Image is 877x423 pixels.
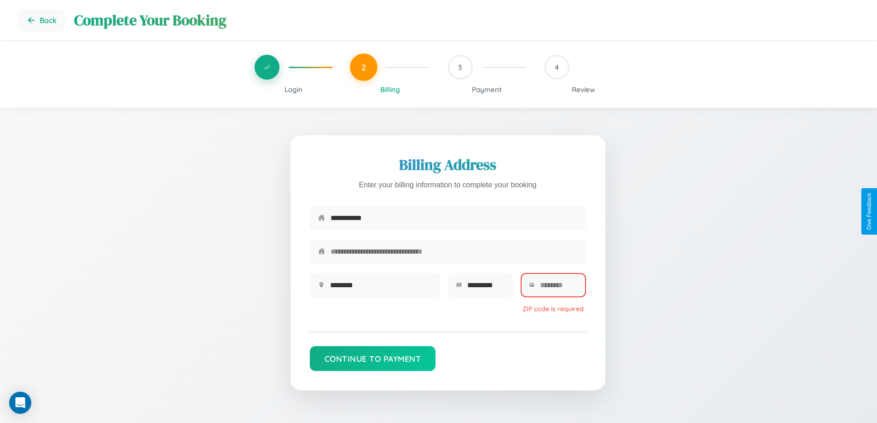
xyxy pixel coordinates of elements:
span: Billing [380,85,400,94]
div: ZIP code is required [523,305,586,313]
h1: Complete Your Booking [74,10,859,30]
span: Login [285,85,302,94]
button: Go back [18,9,65,31]
p: Enter your billing information to complete your booking [310,179,586,192]
span: 3 [458,63,462,72]
span: Payment [472,85,502,94]
button: Continue to Payment [310,346,436,371]
h2: Billing Address [310,155,586,175]
div: Give Feedback [866,193,872,230]
div: Open Intercom Messenger [9,392,31,414]
span: 2 [361,62,366,72]
span: Review [572,85,595,94]
span: 4 [555,63,559,72]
